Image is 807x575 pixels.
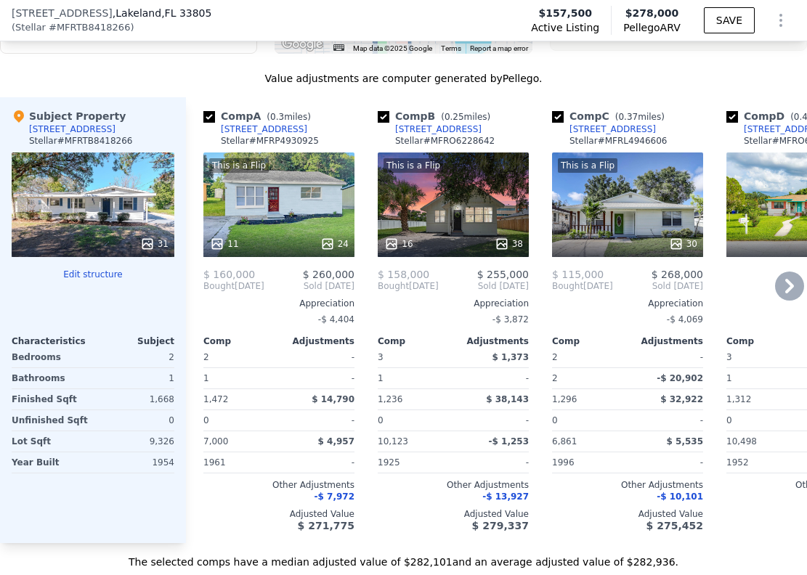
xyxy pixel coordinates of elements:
[384,237,413,251] div: 16
[12,431,90,452] div: Lot Sqft
[12,368,90,388] div: Bathrooms
[552,508,703,520] div: Adjusted Value
[12,335,93,347] div: Characteristics
[657,373,703,383] span: -$ 20,902
[552,479,703,491] div: Other Adjustments
[669,237,697,251] div: 30
[472,520,529,531] span: $ 279,337
[552,123,656,135] a: [STREET_ADDRESS]
[221,135,319,147] div: Stellar # MFRP4930925
[456,410,529,431] div: -
[161,7,211,19] span: , FL 33805
[439,280,529,292] span: Sold [DATE]
[353,44,432,52] span: Map data ©2025 Google
[378,298,529,309] div: Appreciation
[12,269,174,280] button: Edit structure
[552,436,577,446] span: 6,861
[456,368,529,388] div: -
[282,410,354,431] div: -
[203,479,354,491] div: Other Adjustments
[29,123,115,135] div: [STREET_ADDRESS]
[552,109,670,123] div: Comp C
[282,368,354,388] div: -
[726,335,802,347] div: Comp
[203,352,209,362] span: 2
[395,123,482,135] div: [STREET_ADDRESS]
[12,20,134,35] div: ( )
[278,35,326,54] a: Open this area in Google Maps (opens a new window)
[378,109,496,123] div: Comp B
[552,452,625,473] div: 1996
[264,280,354,292] span: Sold [DATE]
[378,335,453,347] div: Comp
[378,269,429,280] span: $ 158,000
[221,123,307,135] div: [STREET_ADDRESS]
[12,347,90,367] div: Bedrooms
[378,508,529,520] div: Adjusted Value
[318,436,354,446] span: $ 4,957
[279,335,354,347] div: Adjustments
[435,112,496,122] span: ( miles)
[203,335,279,347] div: Comp
[558,158,617,173] div: This is a Flip
[282,452,354,473] div: -
[15,20,46,35] span: Stellar
[203,394,228,404] span: 1,472
[333,44,344,51] button: Keyboard shortcuts
[29,135,132,147] div: Stellar # MFRTB8418266
[12,452,90,473] div: Year Built
[378,280,409,292] span: Bought
[12,410,90,431] div: Unfinished Sqft
[495,237,523,251] div: 38
[12,389,90,409] div: Finished Sqft
[531,20,599,35] span: Active Listing
[552,335,628,347] div: Comp
[470,44,528,52] a: Report a map error
[96,410,174,431] div: 0
[726,415,732,425] span: 0
[552,280,613,292] div: [DATE]
[552,368,625,388] div: 2
[492,314,529,325] span: -$ 3,872
[378,415,384,425] span: 0
[318,314,354,325] span: -$ 4,404
[96,389,174,409] div: 1,668
[726,352,732,362] span: 3
[298,520,354,531] span: $ 271,775
[453,335,529,347] div: Adjustments
[378,123,482,135] a: [STREET_ADDRESS]
[270,112,284,122] span: 0.3
[652,269,703,280] span: $ 268,000
[630,452,703,473] div: -
[378,394,402,404] span: 1,236
[96,347,174,367] div: 2
[378,452,450,473] div: 1925
[623,20,681,35] span: Pellego ARV
[456,452,529,473] div: -
[492,352,529,362] span: $ 1,373
[12,6,113,20] span: [STREET_ADDRESS]
[539,6,593,20] span: $157,500
[320,237,349,251] div: 24
[552,298,703,309] div: Appreciation
[618,112,638,122] span: 0.37
[552,415,558,425] span: 0
[378,352,384,362] span: 3
[312,394,354,404] span: $ 14,790
[203,436,228,446] span: 7,000
[203,269,255,280] span: $ 160,000
[628,335,703,347] div: Adjustments
[93,335,174,347] div: Subject
[660,394,703,404] span: $ 32,922
[315,492,354,502] span: -$ 7,972
[726,368,799,388] div: 1
[203,415,209,425] span: 0
[378,368,450,388] div: 1
[12,109,126,123] div: Subject Property
[303,269,354,280] span: $ 260,000
[203,123,307,135] a: [STREET_ADDRESS]
[569,135,667,147] div: Stellar # MFRL4946606
[552,394,577,404] span: 1,296
[378,436,408,446] span: 10,123
[203,280,264,292] div: [DATE]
